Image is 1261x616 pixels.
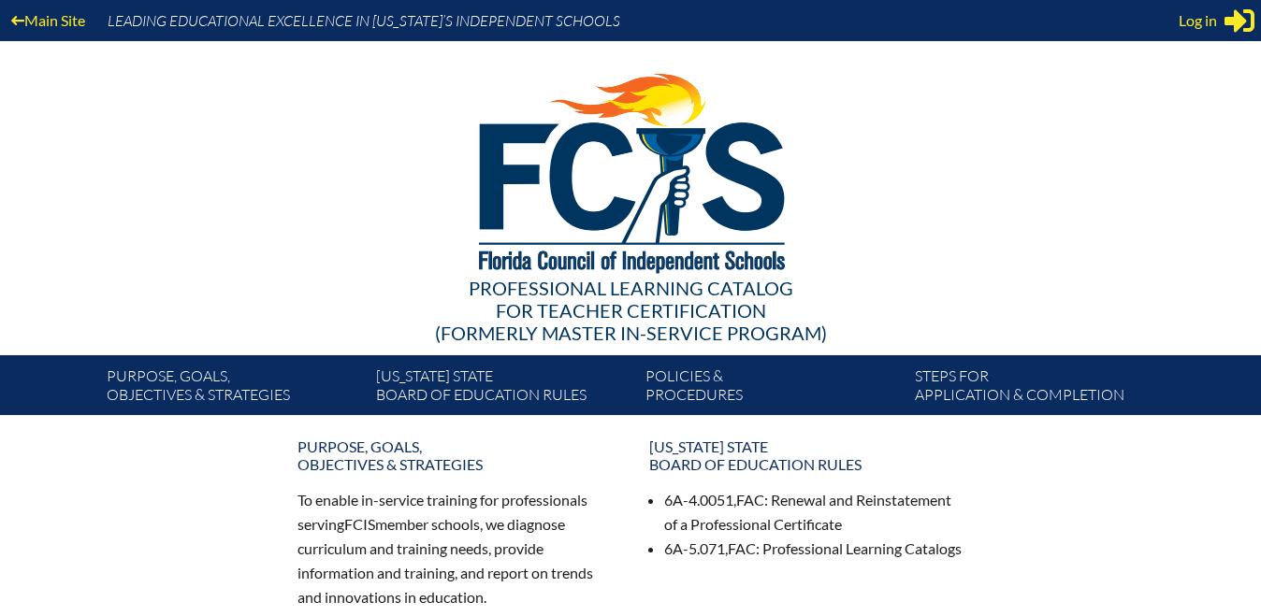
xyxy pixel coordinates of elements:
[297,488,612,609] p: To enable in-service training for professionals serving member schools, we diagnose curriculum an...
[369,363,638,415] a: [US_STATE] StateBoard of Education rules
[286,430,623,480] a: Purpose, goals,objectives & strategies
[99,363,369,415] a: Purpose, goals,objectives & strategies
[907,363,1177,415] a: Steps forapplication & completion
[664,488,964,537] li: 6A-4.0051, : Renewal and Reinstatement of a Professional Certificate
[1179,9,1217,32] span: Log in
[728,539,756,557] span: FAC
[664,537,964,561] li: 6A-5.071, : Professional Learning Catalogs
[4,7,93,33] a: Main Site
[1225,6,1254,36] svg: Sign in or register
[92,277,1169,344] div: Professional Learning Catalog (formerly Master In-service Program)
[344,515,375,533] span: FCIS
[496,299,766,322] span: for Teacher Certification
[638,430,975,480] a: [US_STATE] StateBoard of Education rules
[438,41,824,296] img: FCISlogo221.eps
[638,363,907,415] a: Policies &Procedures
[736,491,764,509] span: FAC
